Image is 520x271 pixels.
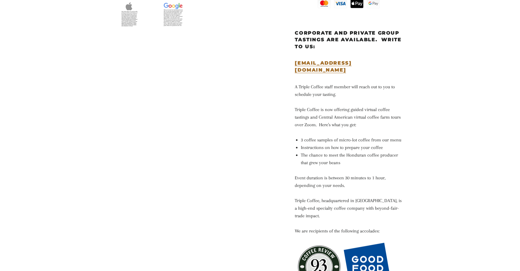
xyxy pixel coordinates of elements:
[295,30,401,49] strong: Corporate and private group tastings are available. Write to us:
[295,60,352,73] a: [EMAIL_ADDRESS][DOMAIN_NAME]
[295,83,403,98] p: A Triple Coffee staff member will reach out to you to schedule your tasting.
[301,151,403,167] li: The chance to meet the Honduran coffee producer that grew your beans
[121,1,139,27] img: Virtual Coffee Tasting-Roasted Coffee-Triple Coffee Co.
[295,197,403,220] p: Triple Coffee, headquartered in [GEOGRAPHIC_DATA], is a high-end specialty coffee company with be...
[163,1,184,27] img: Virtual Coffee Tasting-Roasted Coffee-Triple Coffee Co.
[301,144,403,151] li: Instructions on how to prepare your coffee
[295,106,403,129] p: Triple Coffee is now offering guided virtual coffee tastings and Central American virtual coffee ...
[301,136,403,144] li: 3 coffee samples of micro-lot coffee from our menu
[295,174,403,189] p: Event duration is between 30 minutes to 1 hour, depending on your needs.
[295,227,403,235] p: We are recipients of the following accolades:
